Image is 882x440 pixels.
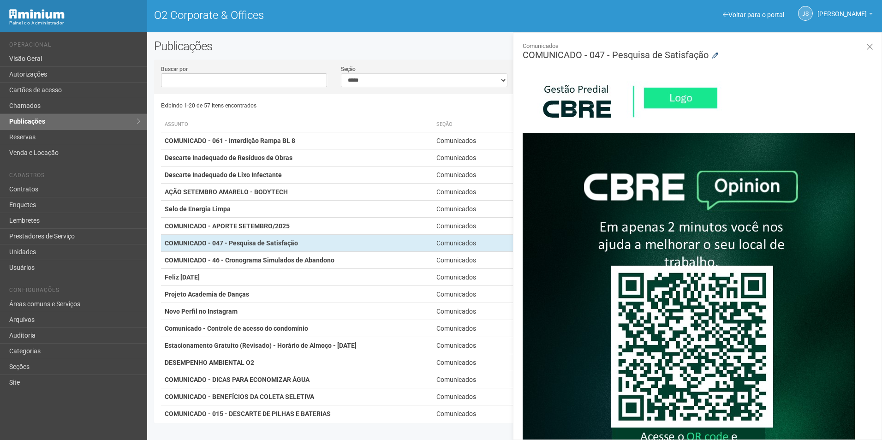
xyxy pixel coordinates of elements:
strong: COMUNICADO - 061 - Interdição Rampa BL 8 [165,137,295,144]
td: Comunicados [433,303,560,320]
td: Comunicados [433,371,560,388]
td: Comunicados [433,405,560,422]
h1: O2 Corporate & Offices [154,9,508,21]
td: Comunicados [433,166,560,184]
li: Cadastros [9,172,140,182]
h3: COMUNICADO - 047 - Pesquisa de Satisfação [523,42,875,59]
span: Jeferson Souza [817,1,867,18]
td: Comunicados [433,269,560,286]
strong: Estacionamento Gratuito (Revisado) - Horário de Almoço - [DATE] [165,342,357,349]
td: Comunicados [433,337,560,354]
a: JS [798,6,813,21]
div: Exibindo 1-20 de 57 itens encontrados [161,99,515,113]
div: Painel do Administrador [9,19,140,27]
strong: COMUNICADO - BENEFÍCIOS DA COLETA SELETIVA [165,393,314,400]
strong: AÇÃO SETEMBRO AMARELO - BODYTECH [165,188,288,196]
td: Comunicados [433,286,560,303]
strong: COMUNICADO - 46 - Cronograma Simulados de Abandono [165,256,334,264]
td: Comunicados [433,252,560,269]
strong: Descarte Inadequado de Resíduos de Obras [165,154,292,161]
td: Comunicados [433,320,560,337]
strong: COMUNICADO - APORTE SETEMBRO/2025 [165,222,290,230]
strong: Selo de Energia Limpa [165,205,231,213]
strong: COMUNICADO - DICAS PARA ECONOMIZAR ÁGUA [165,376,310,383]
td: Comunicados [433,354,560,371]
small: Comunicados [523,42,875,50]
td: Comunicados [433,132,560,149]
strong: COMUNICADO - 047 - Pesquisa de Satisfação [165,239,298,247]
h2: Publicações [154,39,447,53]
strong: Descarte Inadequado de Lixo Infectante [165,171,282,178]
label: Buscar por [161,65,188,73]
td: Comunicados [433,149,560,166]
strong: Comunicado - Controle de acesso do condomínio [165,325,308,332]
a: [PERSON_NAME] [817,12,873,19]
strong: Feliz [DATE] [165,274,200,281]
label: Seção [341,65,356,73]
a: Voltar para o portal [723,11,784,18]
strong: DESEMPENHO AMBIENTAL O2 [165,359,254,366]
img: Minium [9,9,65,19]
strong: Novo Perfil no Instagram [165,308,238,315]
strong: Projeto Academia de Danças [165,291,249,298]
th: Assunto [161,117,433,132]
td: Comunicados [433,235,560,252]
th: Seção [433,117,560,132]
li: Configurações [9,287,140,297]
a: Modificar [712,51,718,60]
td: Comunicados [433,201,560,218]
strong: COMUNICADO - 015 - DESCARTE DE PILHAS E BATERIAS [165,410,331,417]
td: Comunicados [433,218,560,235]
td: Comunicados [433,184,560,201]
td: Comunicados [433,388,560,405]
li: Operacional [9,42,140,51]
